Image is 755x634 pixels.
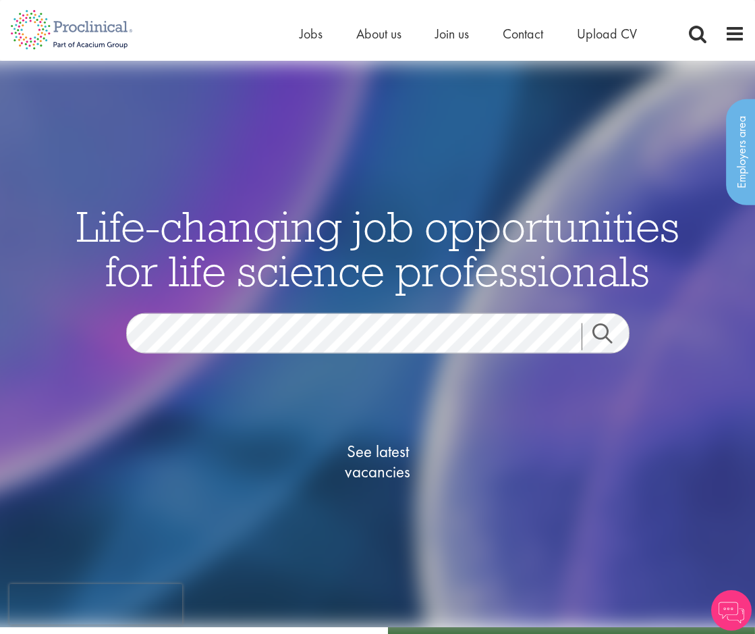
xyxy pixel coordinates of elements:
[310,442,445,482] span: See latest vacancies
[76,199,679,298] span: Life-changing job opportunities for life science professionals
[9,584,182,625] iframe: reCAPTCHA
[300,25,323,43] a: Jobs
[356,25,401,43] a: About us
[503,25,543,43] a: Contact
[711,590,752,631] img: Chatbot
[577,25,637,43] a: Upload CV
[582,323,640,350] a: Job search submit button
[310,388,445,536] a: See latestvacancies
[435,25,469,43] a: Join us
